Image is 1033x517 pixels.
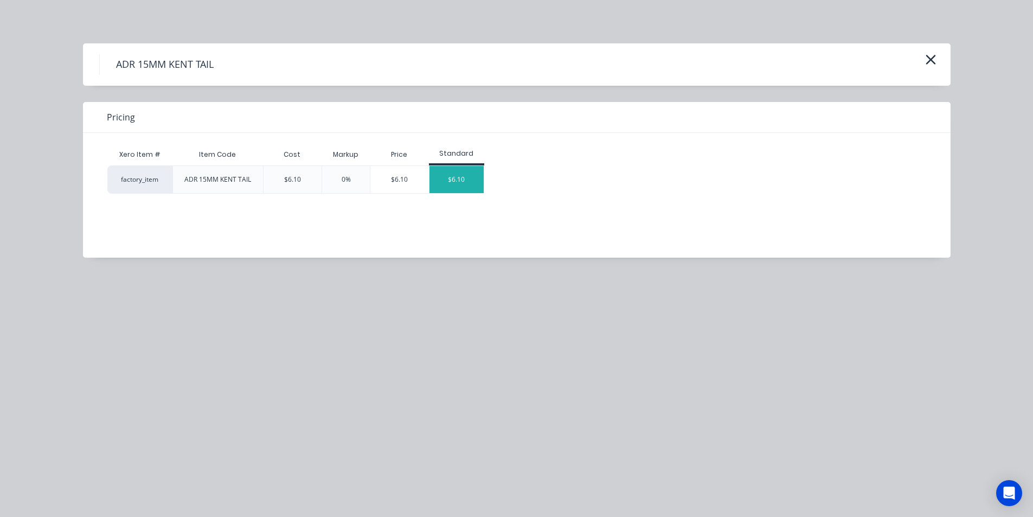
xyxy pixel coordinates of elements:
[190,141,245,168] div: Item Code
[107,165,172,194] div: factory_item
[99,54,230,75] h4: ADR 15MM KENT TAIL
[107,144,172,165] div: Xero Item #
[184,175,251,184] div: ADR 15MM KENT TAIL
[284,175,301,184] div: $6.10
[370,144,429,165] div: Price
[370,166,429,193] div: $6.10
[322,144,370,165] div: Markup
[263,144,322,165] div: Cost
[107,111,135,124] span: Pricing
[429,166,484,193] div: $6.10
[996,480,1022,506] div: Open Intercom Messenger
[342,175,351,184] div: 0%
[429,149,484,158] div: Standard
